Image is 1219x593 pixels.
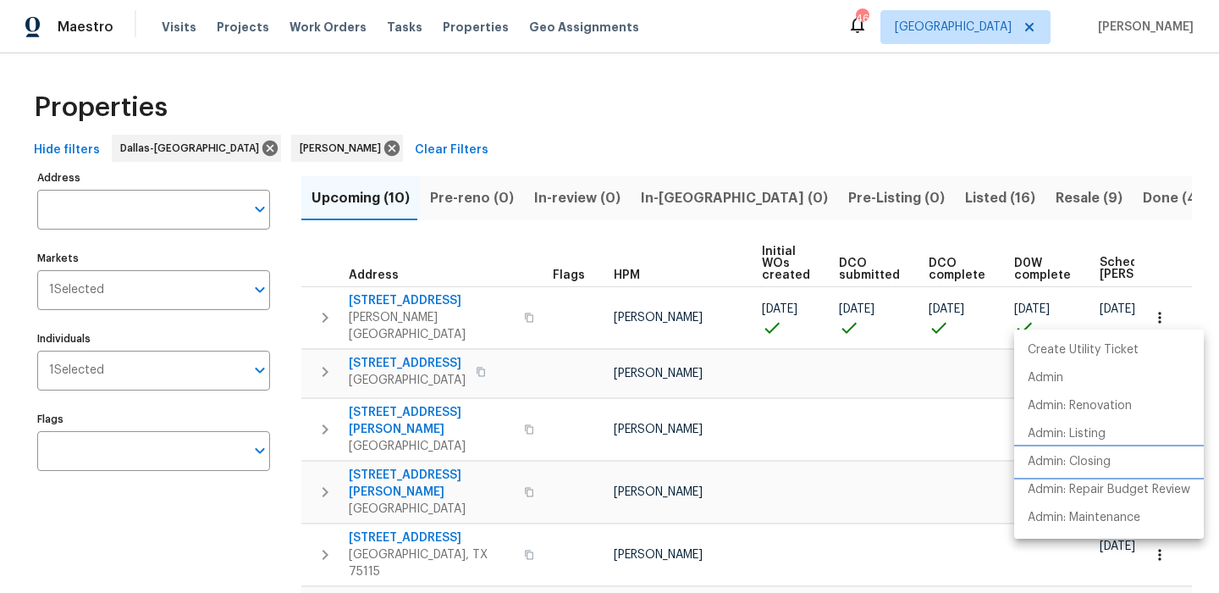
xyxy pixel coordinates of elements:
[1028,509,1140,527] p: Admin: Maintenance
[1028,341,1139,359] p: Create Utility Ticket
[1028,481,1190,499] p: Admin: Repair Budget Review
[1028,425,1106,443] p: Admin: Listing
[1028,453,1111,471] p: Admin: Closing
[1028,369,1063,387] p: Admin
[1028,397,1132,415] p: Admin: Renovation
